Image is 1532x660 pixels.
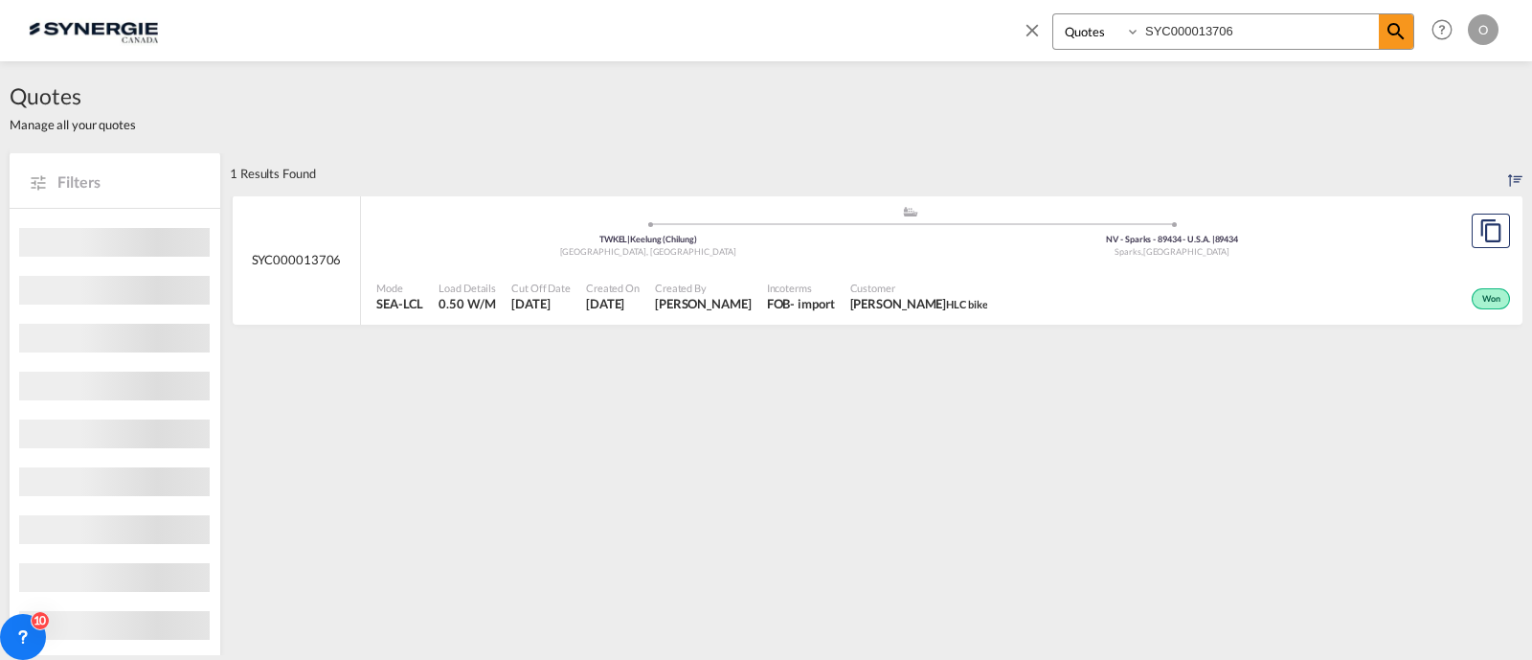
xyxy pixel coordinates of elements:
[10,80,136,111] span: Quotes
[376,281,423,295] span: Mode
[1379,14,1413,49] span: icon-magnify
[790,295,834,312] div: - import
[10,116,136,133] span: Manage all your quotes
[1468,14,1498,45] div: O
[1215,234,1239,244] span: 89434
[439,296,495,311] span: 0.50 W/M
[850,281,988,295] span: Customer
[511,295,571,312] span: 1 Aug 2025
[1022,19,1043,40] md-icon: icon-close
[586,281,640,295] span: Created On
[1022,13,1052,59] span: icon-close
[767,295,835,312] div: FOB import
[376,295,423,312] span: SEA-LCL
[560,246,736,257] span: [GEOGRAPHIC_DATA], [GEOGRAPHIC_DATA]
[655,281,752,295] span: Created By
[586,295,640,312] span: 1 Aug 2025
[1472,288,1510,309] div: Won
[1426,13,1458,46] span: Help
[850,295,988,312] span: Hala Laalj HLC bike
[1385,20,1408,43] md-icon: icon-magnify
[57,171,201,193] span: Filters
[252,251,342,268] span: SYC000013706
[1426,13,1468,48] div: Help
[439,281,496,295] span: Load Details
[1482,293,1505,307] span: Won
[230,152,316,194] div: 1 Results Found
[1212,234,1215,244] span: |
[233,195,1522,326] div: SYC000013706 assets/icons/custom/ship-fill.svgassets/icons/custom/roll-o-plane.svgOriginKeelung (...
[599,234,697,244] span: TWKEL Keelung (Chilung)
[655,295,752,312] span: Rosa Ho
[511,281,571,295] span: Cut Off Date
[899,207,922,216] md-icon: assets/icons/custom/ship-fill.svg
[1479,219,1502,242] md-icon: assets/icons/custom/copyQuote.svg
[1143,246,1229,257] span: [GEOGRAPHIC_DATA]
[1115,246,1142,257] span: Sparks
[1472,214,1510,248] button: Copy Quote
[29,9,158,52] img: 1f56c880d42311ef80fc7dca854c8e59.png
[1140,14,1379,48] input: Enter Quotation Number
[627,234,630,244] span: |
[1106,234,1214,244] span: NV - Sparks - 89434 - U.S.A.
[767,281,835,295] span: Incoterms
[946,298,987,310] span: HLC bike
[767,295,791,312] div: FOB
[1508,152,1522,194] div: Sort by: Created On
[1141,246,1143,257] span: ,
